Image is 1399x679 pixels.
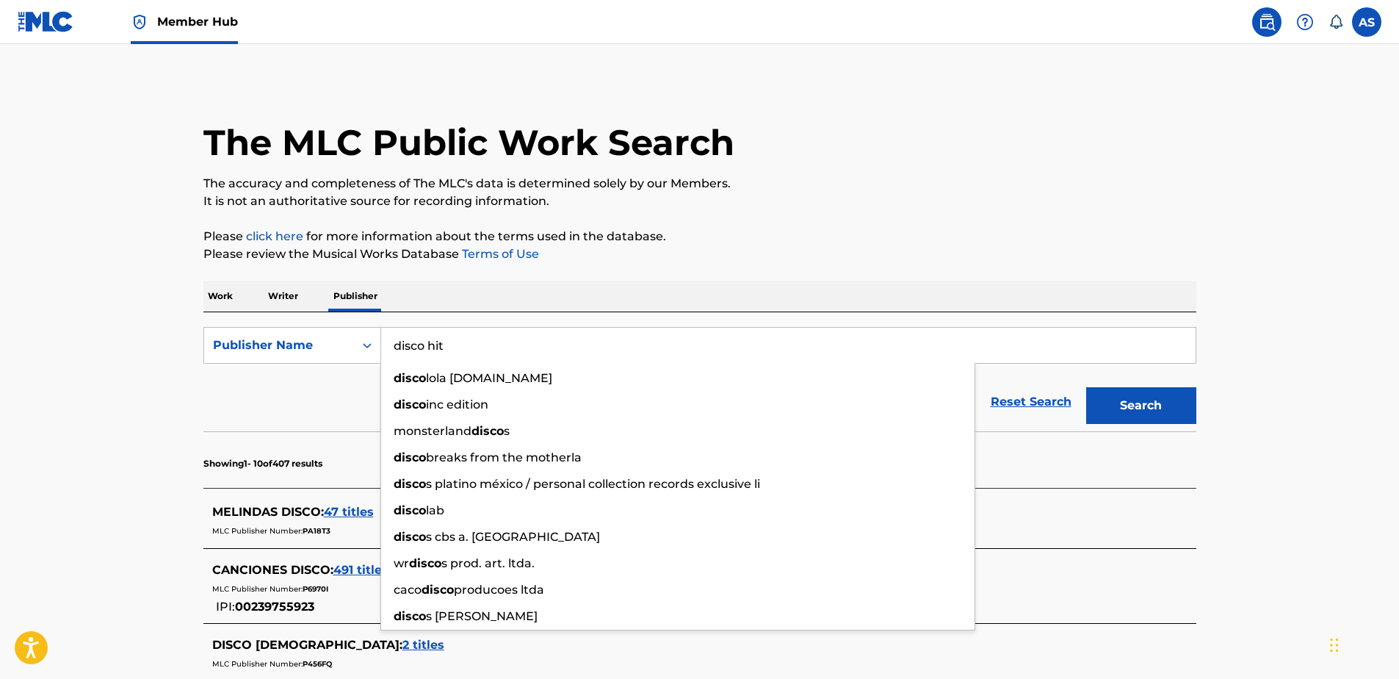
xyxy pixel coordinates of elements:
p: Writer [264,281,303,312]
span: s platino méxico / personal collection records exclusive li [426,477,760,491]
span: MLC Publisher Number: [212,526,303,536]
strong: disco [394,398,426,412]
strong: disco [394,530,426,544]
img: search [1258,13,1276,31]
span: monsterland [394,424,471,438]
span: Member Hub [157,13,238,30]
strong: disco [471,424,504,438]
span: P6970I [303,584,328,594]
span: s [504,424,510,438]
strong: disco [394,450,426,464]
strong: disco [394,371,426,385]
span: MELINDAS DISCO : [212,505,324,519]
iframe: Chat Widget [1326,608,1399,679]
button: Search [1086,387,1196,424]
a: Public Search [1252,7,1281,37]
span: 491 titles [333,563,388,577]
span: caco [394,583,422,597]
p: Work [203,281,237,312]
span: s [PERSON_NAME] [426,609,538,623]
div: Help [1290,7,1320,37]
strong: disco [394,503,426,517]
span: s prod. art. ltda. [441,556,535,570]
img: help [1296,13,1314,31]
p: Publisher [329,281,382,312]
div: Notifications [1328,15,1343,29]
strong: disco [422,583,454,597]
span: 00239755923 [235,600,314,614]
img: MLC Logo [18,11,74,32]
h1: The MLC Public Work Search [203,121,734,165]
strong: disco [394,609,426,623]
span: breaks from the motherla [426,450,582,464]
span: lola [DOMAIN_NAME] [426,371,552,385]
p: It is not an authoritative source for recording information. [203,193,1196,210]
form: Search Form [203,327,1196,431]
span: 47 titles [324,505,374,519]
span: 2 titles [402,638,444,652]
span: MLC Publisher Number: [212,659,303,669]
a: Terms of Use [459,247,539,261]
iframe: Resource Center [1358,448,1399,567]
span: P456FQ [303,659,332,669]
span: PA18T3 [303,526,330,536]
div: User Menu [1352,7,1381,37]
div: Drag [1330,623,1339,667]
span: producoes ltda [454,583,544,597]
strong: disco [394,477,426,491]
span: DISCO [DEMOGRAPHIC_DATA] : [212,638,402,652]
span: CANCIONES DISCO : [212,563,333,577]
p: The accuracy and completeness of The MLC's data is determined solely by our Members. [203,175,1196,193]
p: Please for more information about the terms used in the database. [203,228,1196,245]
p: Showing 1 - 10 of 407 results [203,457,322,470]
span: MLC Publisher Number: [212,584,303,594]
div: Publisher Name [213,337,345,354]
span: inc edition [426,398,488,412]
a: Reset Search [983,386,1079,418]
img: Top Rightsholder [131,13,148,31]
strong: disco [409,556,441,570]
span: lab [426,503,444,517]
span: s cbs a. [GEOGRAPHIC_DATA] [426,530,600,544]
span: wr [394,556,409,570]
span: IPI: [216,600,235,614]
a: click here [246,229,303,243]
p: Please review the Musical Works Database [203,245,1196,263]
